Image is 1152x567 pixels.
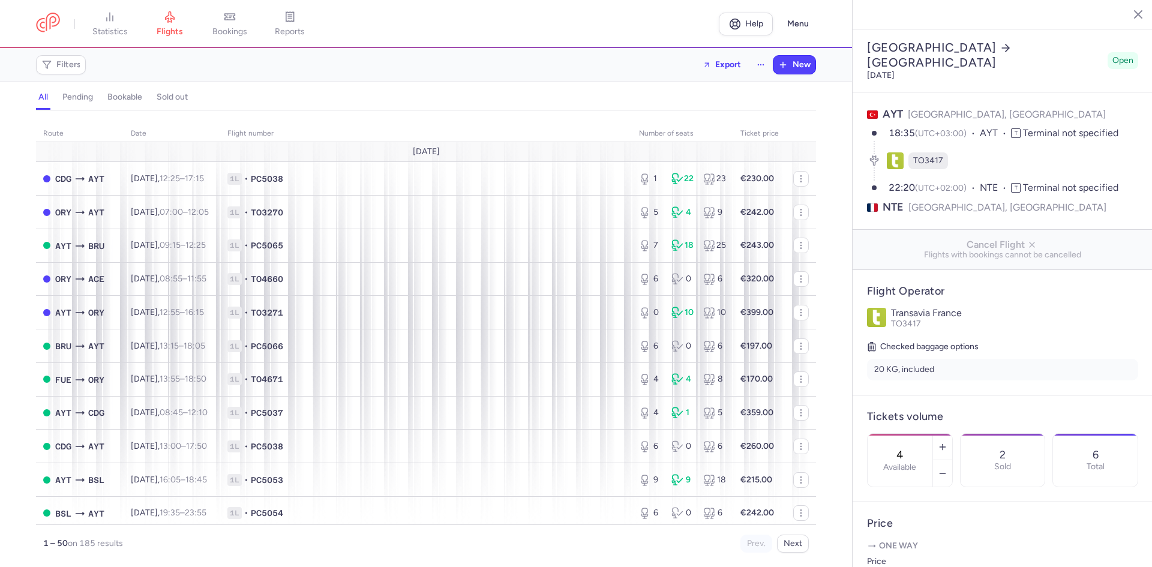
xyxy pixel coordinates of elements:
strong: €260.00 [740,441,774,451]
div: 0 [671,340,694,352]
span: AYT [88,172,104,185]
strong: €197.00 [740,341,772,351]
button: New [773,56,815,74]
span: [GEOGRAPHIC_DATA], [GEOGRAPHIC_DATA] [908,109,1106,120]
p: Transavia France [891,308,1138,319]
h4: Flight Operator [867,284,1138,298]
div: 4 [639,407,662,419]
span: AYT [55,473,71,487]
p: One way [867,540,1138,552]
span: [DATE], [131,441,207,451]
span: flights [157,26,183,37]
span: [DATE], [131,374,206,384]
strong: €242.00 [740,508,774,518]
strong: €215.00 [740,475,772,485]
span: [DATE], [131,240,206,250]
button: Menu [780,13,816,35]
div: 10 [703,307,726,319]
span: • [244,340,248,352]
span: 1L [227,239,242,251]
span: 1L [227,340,242,352]
span: – [160,207,209,217]
span: TO3270 [251,206,283,218]
div: 0 [671,440,694,452]
time: 23:55 [185,508,206,518]
span: 1L [227,507,242,519]
span: 1L [227,407,242,419]
span: BRU [55,340,71,353]
th: Flight number [220,125,632,143]
div: 10 [671,307,694,319]
span: 1L [227,307,242,319]
h4: bookable [107,92,142,103]
span: PC5054 [251,507,283,519]
th: date [124,125,220,143]
span: [DATE], [131,508,206,518]
h4: pending [62,92,93,103]
div: 1 [639,173,662,185]
span: CDG [88,406,104,419]
span: AYT [55,239,71,253]
p: 2 [1000,449,1006,461]
span: FUE [55,373,71,386]
th: number of seats [632,125,733,143]
div: 9 [639,474,662,486]
time: 13:55 [160,374,180,384]
span: BRU [88,239,104,253]
time: 18:45 [185,475,207,485]
th: route [36,125,124,143]
span: T [1011,183,1021,193]
span: ORY [88,373,104,386]
span: CDG [55,172,71,185]
span: • [244,440,248,452]
span: 1L [227,273,242,285]
span: 1L [227,440,242,452]
div: 6 [703,340,726,352]
h2: [GEOGRAPHIC_DATA] [GEOGRAPHIC_DATA] [867,40,1103,70]
time: 17:50 [186,441,207,451]
span: [DATE], [131,207,209,217]
div: 4 [671,373,694,385]
div: 25 [703,239,726,251]
span: on 185 results [68,538,123,548]
h4: sold out [157,92,188,103]
span: [GEOGRAPHIC_DATA], [GEOGRAPHIC_DATA] [908,200,1106,215]
span: AYT [55,406,71,419]
span: [DATE], [131,475,207,485]
span: – [160,341,205,351]
span: TO3417 [913,155,943,167]
div: 5 [639,206,662,218]
span: – [160,508,206,518]
span: • [244,474,248,486]
time: 08:55 [160,274,182,284]
span: – [160,240,206,250]
time: 18:35 [889,127,915,139]
span: reports [275,26,305,37]
div: 0 [671,507,694,519]
span: New [793,60,811,70]
span: AYT [88,507,104,520]
span: AYT [88,340,104,353]
button: Prev. [740,535,772,553]
label: Available [883,463,916,472]
div: 1 [671,407,694,419]
h4: Price [867,517,1138,530]
time: 12:55 [160,307,180,317]
div: 22 [671,173,694,185]
span: • [244,373,248,385]
div: 0 [671,273,694,285]
strong: €170.00 [740,374,773,384]
span: (UTC+02:00) [915,183,967,193]
span: ORY [55,272,71,286]
span: statistics [92,26,128,37]
span: Terminal not specified [1023,182,1118,193]
span: • [244,507,248,519]
span: bookings [212,26,247,37]
a: statistics [80,11,140,37]
span: 1L [227,474,242,486]
span: PC5037 [251,407,283,419]
span: – [160,441,207,451]
div: 4 [671,206,694,218]
div: 6 [639,273,662,285]
span: [DATE], [131,307,204,317]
